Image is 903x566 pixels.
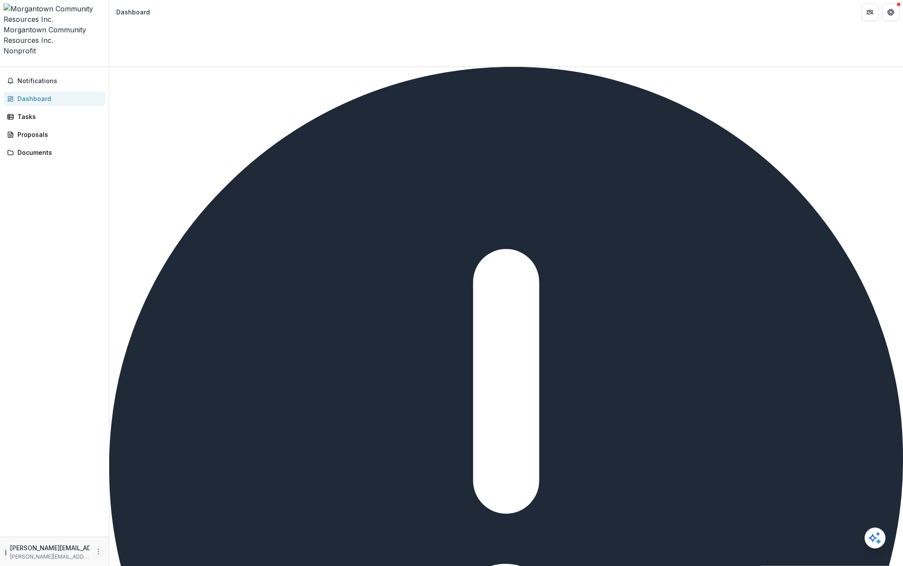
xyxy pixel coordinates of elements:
div: Dashboard [17,94,98,103]
div: Morgantown Community Resources Inc. [3,24,105,45]
p: [PERSON_NAME][EMAIL_ADDRESS][DOMAIN_NAME] [10,553,90,561]
div: Dashboard [116,7,150,17]
span: Nonprofit [3,46,36,55]
div: jonah@trytemelio.com [5,546,7,557]
button: Open AI Assistant [865,528,886,549]
a: Dashboard [3,91,105,106]
img: Morgantown Community Resources Inc. [3,3,105,24]
span: Notifications [17,77,102,85]
a: Documents [3,145,105,160]
a: Proposals [3,127,105,142]
div: Tasks [17,112,98,121]
div: Proposals [17,130,98,139]
a: Tasks [3,109,105,124]
button: Get Help [882,3,900,21]
button: More [93,546,104,557]
p: [PERSON_NAME][EMAIL_ADDRESS][DOMAIN_NAME] [10,543,163,552]
button: Partners [861,3,879,21]
button: Notifications [3,74,105,88]
div: Documents [17,148,98,157]
nav: breadcrumb [113,6,153,18]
